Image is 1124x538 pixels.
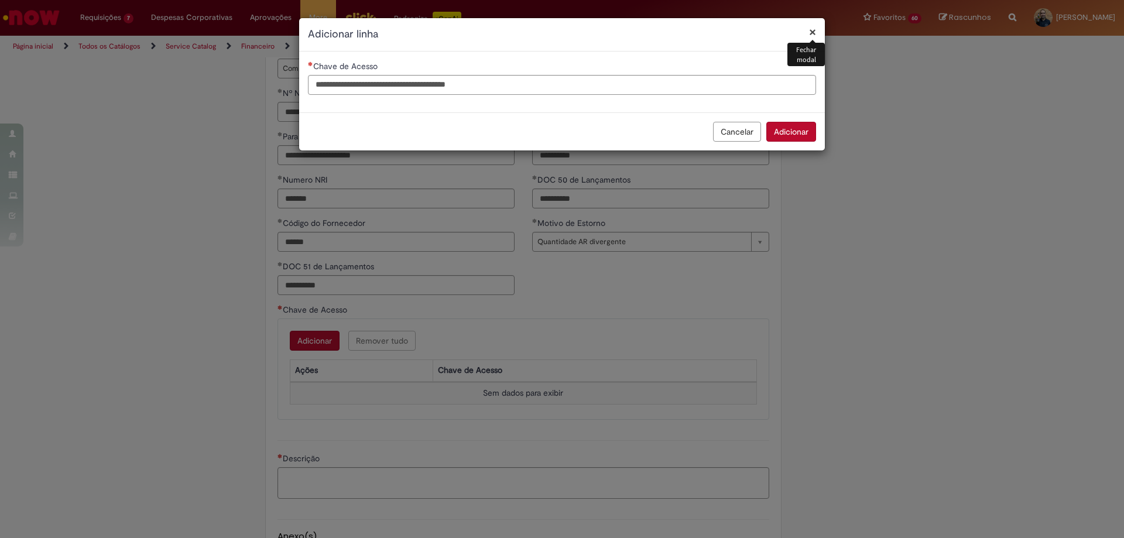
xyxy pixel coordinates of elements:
button: Cancelar [713,122,761,142]
span: Necessários [308,61,313,66]
div: Fechar modal [787,43,825,66]
h2: Adicionar linha [308,27,816,42]
button: Adicionar [766,122,816,142]
button: Fechar modal [809,26,816,38]
span: Chave de Acesso [313,61,380,71]
input: Chave de Acesso [308,75,816,95]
